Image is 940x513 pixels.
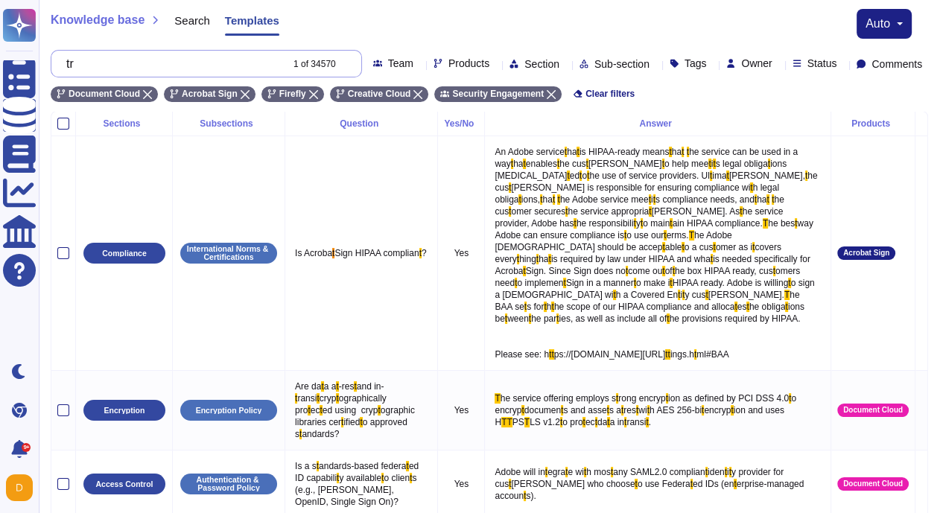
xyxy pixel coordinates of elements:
[339,473,381,483] span: y available
[582,171,587,181] span: o
[685,58,707,68] span: Tags
[539,254,548,264] span: ha
[295,461,317,471] span: Is a s
[636,218,641,229] span: y
[638,479,690,489] span: o use Federa
[295,381,321,392] span: Are da
[673,266,675,276] span: t
[3,471,43,504] button: user
[574,218,576,229] span: t
[348,89,411,98] span: Creative Cloud
[295,461,421,483] span: ed ID capabili
[506,417,512,427] span: T
[509,206,511,217] span: t
[524,59,559,69] span: Section
[696,349,728,360] span: ml#BAA
[384,473,410,483] span: o clien
[579,171,582,181] span: t
[586,467,611,477] span: h mos
[444,119,478,128] div: Yes/No
[670,349,694,360] span: ings.h
[626,417,646,427] span: ransi
[570,171,579,181] span: ed
[419,248,422,258] span: t
[708,290,784,300] span: [PERSON_NAME].
[511,182,750,193] span: [PERSON_NAME] is responsible for ensuring compliance wi
[789,393,791,404] span: t
[225,15,279,26] span: Templates
[495,266,802,288] span: omers need
[871,59,922,69] span: Comments
[293,60,336,68] div: 1 of 34570
[749,302,786,312] span: he obliga
[662,159,664,169] span: t
[321,381,323,392] span: t
[667,349,670,360] span: t
[452,89,544,98] span: Security Engagement
[626,230,664,240] span: o use our
[507,313,529,324] span: ween
[567,147,577,157] span: ha
[587,171,589,181] span: t
[319,461,406,471] span: andards-based federa
[672,147,682,157] span: ha
[102,249,147,258] p: Compliance
[297,393,317,404] span: ransi
[582,417,585,427] span: t
[354,381,356,392] span: t
[680,290,682,300] span: i
[565,147,567,157] span: t
[560,417,562,427] span: t
[710,171,712,181] span: t
[704,405,731,415] span: encryp
[623,405,636,415] span: res
[527,302,544,312] span: s for
[524,405,561,415] span: documen
[557,159,559,169] span: t
[667,230,689,240] span: erms.
[649,417,651,427] span: .
[737,302,747,312] span: es
[551,302,553,312] span: t
[755,194,757,205] span: t
[682,147,684,157] span: t
[505,313,507,324] span: t
[563,405,606,415] span: s and asse
[650,405,702,415] span: h AES 256-bi
[705,467,708,477] span: t
[311,405,320,415] span: ec
[772,194,774,205] span: t
[320,405,322,415] span: t
[568,206,649,217] span: he service appropria
[291,119,431,128] div: Question
[788,278,790,288] span: t
[734,302,737,312] span: t
[687,147,689,157] span: t
[357,381,384,392] span: and in-
[795,218,797,229] span: t
[594,59,650,69] span: Sub-section
[422,248,427,258] span: ?
[624,230,626,240] span: t
[444,478,478,490] p: Yes
[6,474,33,501] img: user
[545,467,547,477] span: t
[634,278,636,288] span: t
[705,290,708,300] span: t
[495,393,500,404] span: T
[628,266,662,276] span: come ou
[524,417,530,427] span: T
[613,467,705,477] span: any SAML2.0 complian
[652,206,740,217] span: [PERSON_NAME]. As
[337,473,339,483] span: t
[542,194,552,205] span: ha
[597,417,607,427] span: da
[741,58,772,68] span: Owner
[711,159,714,169] span: i
[511,206,565,217] span: omer secures
[196,407,262,415] p: Encryption Policy
[584,467,586,477] span: t
[295,417,410,439] span: o approved s
[664,159,708,169] span: o help mee
[716,242,752,252] span: omer as i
